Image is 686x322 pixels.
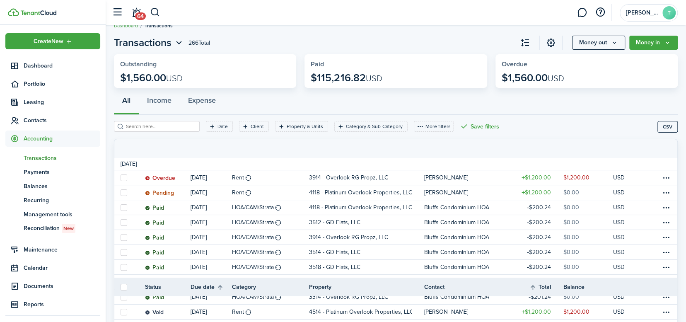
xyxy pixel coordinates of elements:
[527,203,551,212] table-amount-title: $200.24
[309,218,360,227] p: 3512 - GD Flats, LLC
[563,290,613,304] a: $0.00
[114,35,184,50] button: Open menu
[20,10,56,15] img: TenantCloud
[239,121,269,132] filter-tag: Open filter
[217,123,228,130] filter-tag-label: Date
[563,170,613,185] a: $1,200.00
[191,230,232,245] a: [DATE]
[145,215,191,230] a: Paid
[232,248,274,257] table-info-title: HOA/CAM/Strata
[24,61,100,70] span: Dashboard
[613,245,636,259] a: USD
[145,305,191,319] a: Void
[24,154,100,162] span: Transactions
[613,188,625,197] p: USD
[5,165,100,179] a: Payments
[613,215,636,230] a: USD
[109,5,125,20] button: Open sidebar
[232,293,274,301] table-info-title: HOA/CAM/Strata
[548,72,564,85] span: USD
[529,282,563,292] th: Sort
[309,245,424,259] a: 3514 - GD Flats, LLC
[309,260,424,274] a: 3518 - GD Flats, LLC
[5,58,100,74] a: Dashboard
[24,182,100,191] span: Balances
[5,296,100,312] a: Reports
[232,245,309,259] a: HOA/CAM/Strata
[613,248,625,257] p: USD
[232,188,244,197] table-info-title: Rent
[424,245,514,259] a: Bluffs Condominium HOA
[563,200,613,215] a: $0.00
[629,36,678,50] button: Open menu
[145,275,191,289] a: Paid
[232,283,309,291] th: Category
[24,245,100,254] span: Maintenance
[424,230,514,245] a: Bluffs Condominium HOA
[24,210,100,219] span: Management tools
[613,218,625,227] p: USD
[563,307,589,316] table-amount-description: $1,200.00
[514,275,563,289] a: $200.24
[563,248,579,257] table-amount-description: $0.00
[613,200,636,215] a: USD
[522,188,551,197] table-amount-title: $1,200.00
[232,218,274,227] table-info-title: HOA/CAM/Strata
[563,173,589,182] table-amount-description: $1,200.00
[514,305,563,319] a: $1,200.00
[502,61,672,68] widget-stats-title: Overdue
[424,309,468,315] table-profile-info-text: [PERSON_NAME]
[232,230,309,245] a: HOA/CAM/Strata
[514,230,563,245] a: $200.24
[191,185,232,200] a: [DATE]
[191,203,207,212] p: [DATE]
[424,260,514,274] a: Bluffs Condominium HOA
[424,189,468,196] table-profile-info-text: [PERSON_NAME]
[114,35,184,50] accounting-header-page-nav: Transactions
[563,260,613,274] a: $0.00
[613,305,636,319] a: USD
[5,33,100,49] button: Open menu
[191,263,207,271] p: [DATE]
[145,283,191,291] th: Status
[424,215,514,230] a: Bluffs Condominium HOA
[145,294,164,301] status: Paid
[191,282,232,292] th: Sort
[514,290,563,304] a: $201.24
[502,72,564,84] p: $1,560.00
[514,260,563,274] a: $200.24
[309,185,424,200] a: 4118 - Platinum Overlook Properties, LLC
[191,215,232,230] a: [DATE]
[529,293,551,301] table-amount-title: $201.24
[145,185,191,200] a: Pending
[629,36,678,50] button: Money in
[613,170,636,185] a: USD
[145,190,174,196] status: Pending
[232,170,309,185] a: Rent
[309,293,388,301] p: 3314 - Overlook RG Propz, LLC
[145,175,175,182] status: Overdue
[309,283,424,291] th: Property
[232,290,309,304] a: HOA/CAM/Strata
[145,309,164,316] status: Void
[232,233,274,242] table-info-title: HOA/CAM/Strata
[527,218,551,227] table-amount-title: $200.24
[424,264,489,271] table-profile-info-text: Bluffs Condominium HOA
[309,275,424,289] a: 3918 - Overlook RG Propz, LLC
[145,260,191,274] a: Paid
[563,263,579,271] table-amount-description: $0.00
[191,260,232,274] a: [DATE]
[5,193,100,207] a: Recurring
[563,185,613,200] a: $0.00
[191,173,207,182] p: [DATE]
[563,305,613,319] a: $1,200.00
[191,293,207,301] p: [DATE]
[191,307,207,316] p: [DATE]
[145,249,164,256] status: Paid
[563,230,613,245] a: $0.00
[424,170,514,185] a: [PERSON_NAME]
[613,185,636,200] a: USD
[114,35,171,50] span: Transactions
[191,275,232,289] a: [DATE]
[311,72,382,84] p: $115,216.82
